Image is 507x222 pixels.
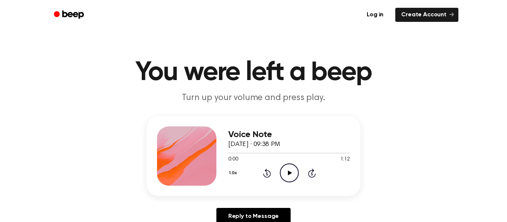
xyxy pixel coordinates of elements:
h3: Voice Note [228,130,350,140]
a: Create Account [395,8,458,22]
p: Turn up your volume and press play. [111,92,396,104]
h1: You were left a beep [63,59,444,86]
button: 1.0x [228,167,239,179]
a: Beep [49,8,91,22]
span: [DATE] · 09:38 PM [228,141,280,148]
span: 1:12 [340,156,350,163]
a: Log in [359,6,391,23]
span: 0:00 [228,156,238,163]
